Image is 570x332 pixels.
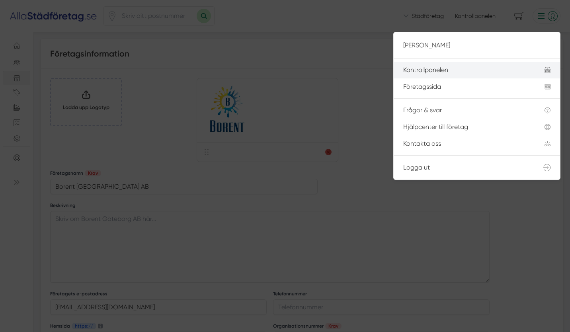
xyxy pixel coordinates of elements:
div: Kontakta oss [403,140,525,147]
div: Frågor & svar [403,107,525,114]
div: Företagssida [403,83,525,90]
a: Logga ut [394,159,560,176]
span: Logga ut [403,164,430,171]
div: Kontrollpanelen [403,66,525,74]
div: Hjälpcenter till företag [403,123,525,131]
p: [PERSON_NAME] [403,40,550,50]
